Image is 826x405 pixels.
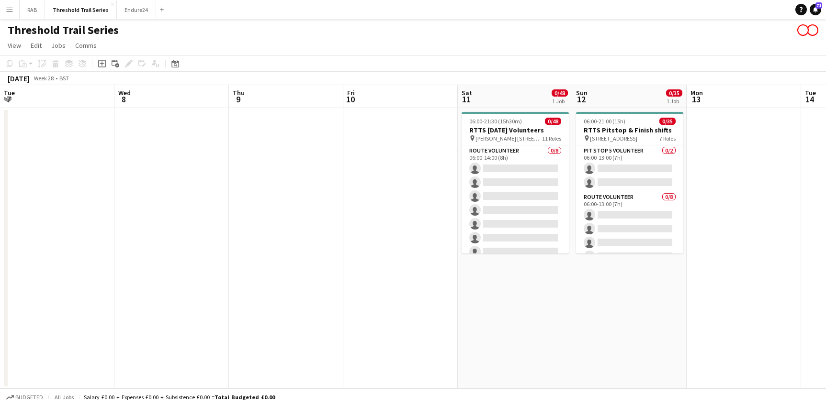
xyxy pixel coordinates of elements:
[31,41,42,50] span: Edit
[575,94,588,105] span: 12
[462,88,472,97] span: Sat
[475,135,542,142] span: [PERSON_NAME] [STREET_ADDRESS][PERSON_NAME]
[5,392,45,403] button: Budgeted
[231,94,245,105] span: 9
[47,39,69,52] a: Jobs
[460,94,472,105] span: 11
[8,41,21,50] span: View
[462,145,569,275] app-card-role: Route Volunteer0/806:00-14:00 (8h)
[233,88,245,97] span: Thu
[32,75,56,82] span: Week 28
[15,394,43,401] span: Budgeted
[75,41,97,50] span: Comms
[215,394,275,401] span: Total Budgeted £0.00
[542,135,561,142] span: 11 Roles
[689,94,703,105] span: 13
[815,2,822,9] span: 71
[690,88,703,97] span: Mon
[2,94,15,105] span: 7
[807,24,818,36] app-user-avatar: Threshold Sports
[810,4,821,15] a: 71
[469,118,522,125] span: 06:00-21:30 (15h30m)
[666,89,682,97] span: 0/35
[117,94,131,105] span: 8
[71,39,101,52] a: Comms
[84,394,275,401] div: Salary £0.00 + Expenses £0.00 + Subsistence £0.00 =
[590,135,637,142] span: [STREET_ADDRESS]
[659,118,676,125] span: 0/35
[20,0,45,19] button: RAB
[462,126,569,134] h3: RTTS [DATE] Volunteers
[462,112,569,253] app-job-card: 06:00-21:30 (15h30m)0/48RTTS [DATE] Volunteers [PERSON_NAME] [STREET_ADDRESS][PERSON_NAME]11 Role...
[117,0,156,19] button: Endure24
[8,23,119,37] h1: Threshold Trail Series
[45,0,117,19] button: Threshold Trail Series
[8,74,30,83] div: [DATE]
[659,135,676,142] span: 7 Roles
[4,88,15,97] span: Tue
[803,94,816,105] span: 14
[576,112,683,253] app-job-card: 06:00-21:00 (15h)0/35RTTS Pitstop & Finish shifts [STREET_ADDRESS]7 RolesPit Stop 5 Volunteer0/20...
[576,145,683,192] app-card-role: Pit Stop 5 Volunteer0/206:00-13:00 (7h)
[346,94,355,105] span: 10
[576,126,683,134] h3: RTTS Pitstop & Finish shifts
[53,394,76,401] span: All jobs
[118,88,131,97] span: Wed
[552,98,567,105] div: 1 Job
[576,192,683,321] app-card-role: Route Volunteer0/806:00-13:00 (7h)
[545,118,561,125] span: 0/48
[27,39,45,52] a: Edit
[4,39,25,52] a: View
[797,24,809,36] app-user-avatar: Threshold Sports
[576,88,588,97] span: Sun
[59,75,69,82] div: BST
[347,88,355,97] span: Fri
[552,89,568,97] span: 0/48
[51,41,66,50] span: Jobs
[667,98,682,105] div: 1 Job
[584,118,625,125] span: 06:00-21:00 (15h)
[805,88,816,97] span: Tue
